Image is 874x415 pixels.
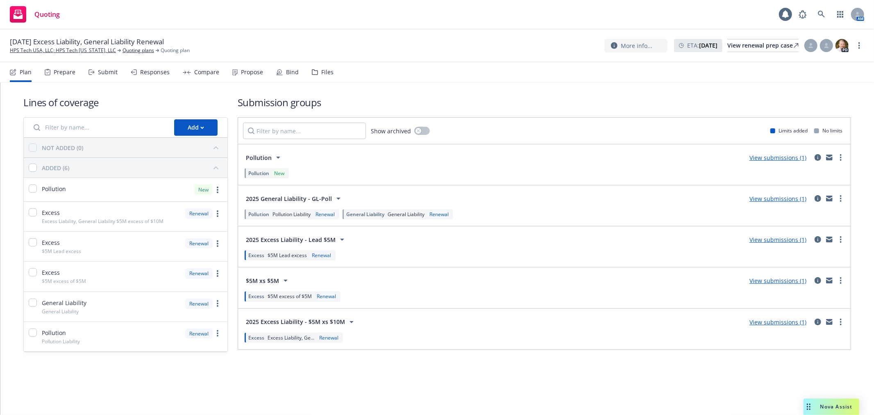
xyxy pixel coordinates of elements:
span: Pollution [42,328,66,337]
a: more [836,317,846,327]
span: Nova Assist [820,403,853,410]
span: Excess [248,293,264,300]
div: Renewal [314,211,336,218]
div: Renewal [185,268,213,278]
div: Limits added [770,127,808,134]
span: Pollution [248,170,269,177]
div: Responses [140,69,170,75]
button: 2025 Excess Liability - Lead $5M [243,231,350,248]
div: No limits [814,127,842,134]
div: Prepare [54,69,75,75]
button: ADDED (6) [42,161,222,174]
a: circleInformation [813,194,823,203]
a: circleInformation [813,153,823,162]
span: Excess [248,334,264,341]
span: 2025 General Liability - GL-Poll [246,194,332,203]
button: Pollution [243,149,286,166]
a: circleInformation [813,317,823,327]
span: $5M Lead excess [268,252,307,259]
a: more [213,209,222,219]
div: Propose [241,69,263,75]
div: Bind [286,69,299,75]
span: Pollution [42,185,66,193]
span: More info... [621,41,652,50]
div: NOT ADDED (0) [42,144,83,152]
a: more [213,269,222,278]
button: $5M xs $5M [243,272,293,289]
div: Compare [194,69,219,75]
div: Renewal [185,299,213,309]
span: 2025 Excess Liability - $5M xs $10M [246,317,345,326]
div: Renewal [315,293,338,300]
span: 2025 Excess Liability - Lead $5M [246,235,336,244]
div: Files [321,69,334,75]
h1: Lines of coverage [23,96,228,109]
span: $5M excess of $5M [42,278,86,285]
span: Excess [42,208,60,217]
a: more [836,153,846,162]
span: Pollution Liability [272,211,311,218]
button: Nova Assist [804,399,859,415]
span: Excess [42,268,60,277]
div: Submit [98,69,118,75]
a: mail [824,235,834,244]
span: Pollution Liability [42,338,80,345]
img: photo [835,39,849,52]
a: View submissions (1) [749,236,806,244]
a: Report a Bug [795,6,811,23]
a: Quoting [7,3,63,26]
span: $5M xs $5M [246,276,279,285]
div: Renewal [318,334,340,341]
a: View submissions (1) [749,318,806,326]
a: more [213,185,222,195]
span: Pollution [246,153,272,162]
a: Switch app [832,6,849,23]
a: View renewal prep case [727,39,799,52]
span: Excess [248,252,264,259]
span: Excess Liability, General Liability $5M excess of $10M [42,218,163,225]
a: more [213,328,222,338]
div: Add [188,120,204,135]
h1: Submission groups [238,96,851,109]
span: $5M excess of $5M [268,293,312,300]
div: ADDED (6) [42,164,69,172]
span: General Liability [388,211,425,218]
span: Pollution [248,211,269,218]
span: Quoting [34,11,60,18]
a: more [213,299,222,308]
div: Renewal [185,208,213,219]
button: Add [174,119,218,136]
a: mail [824,276,834,285]
span: Show archived [371,127,411,135]
a: mail [824,153,834,162]
a: circleInformation [813,235,823,244]
span: ETA : [687,41,717,50]
input: Filter by name... [243,123,366,139]
span: General Liability [346,211,384,218]
a: more [836,276,846,285]
a: View submissions (1) [749,195,806,203]
a: Search [813,6,830,23]
input: Filter by name... [29,119,169,136]
a: View submissions (1) [749,277,806,285]
div: Renewal [310,252,333,259]
div: New [272,170,286,177]
span: Excess [42,238,60,247]
span: General Liability [42,299,86,307]
a: circleInformation [813,276,823,285]
a: HPS Tech USA, LLC; HPS Tech [US_STATE], LLC [10,47,116,54]
div: Renewal [185,328,213,339]
button: More info... [604,39,667,52]
div: Plan [20,69,32,75]
span: Quoting plan [161,47,190,54]
a: more [854,41,864,50]
div: New [194,185,213,195]
button: NOT ADDED (0) [42,141,222,154]
a: more [213,239,222,249]
span: Excess Liability, Ge... [268,334,314,341]
span: [DATE] Excess Liability, General Liability Renewal [10,37,164,47]
a: mail [824,317,834,327]
div: Renewal [185,238,213,249]
button: 2025 Excess Liability - $5M xs $10M [243,314,359,330]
